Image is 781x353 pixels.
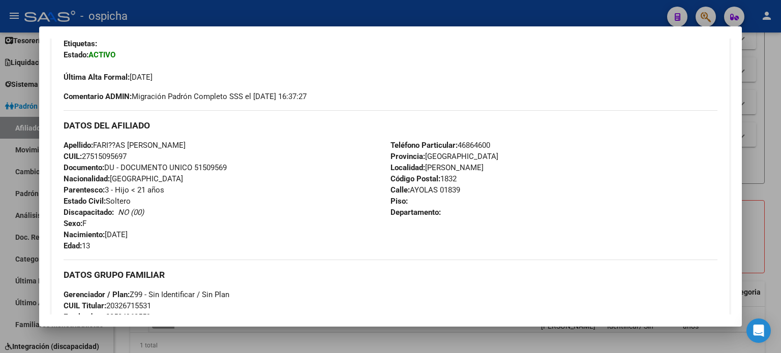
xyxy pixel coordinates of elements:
strong: Apellido: [64,141,93,150]
strong: CUIL: [64,152,82,161]
span: [DATE] [64,73,153,82]
span: FARI??AS [PERSON_NAME] [64,141,186,150]
h3: DATOS GRUPO FAMILIAR [64,269,717,280]
strong: Documento: [64,163,104,172]
span: 3 - Hijo < 21 años [64,185,164,195]
strong: ACTIVO [88,50,115,59]
span: 13 [64,241,90,250]
strong: Sexo: [64,219,82,228]
strong: Teléfono Particular: [390,141,458,150]
span: AYOLAS 01839 [390,185,460,195]
strong: CUIL Titular: [64,301,106,310]
div: 30504960559 [106,311,151,323]
strong: Empleador: [64,312,102,322]
span: 46864600 [390,141,490,150]
strong: Etiquetas: [64,39,97,48]
span: Z99 - Sin Identificar / Sin Plan [64,290,229,299]
strong: Piso: [390,197,408,206]
span: 27515095697 [64,152,127,161]
span: [DATE] [64,230,128,239]
span: DU - DOCUMENTO UNICO 51509569 [64,163,227,172]
strong: Nacimiento: [64,230,105,239]
strong: Gerenciador / Plan: [64,290,130,299]
strong: Parentesco: [64,185,105,195]
span: F [64,219,86,228]
i: NO (00) [118,208,144,217]
strong: Comentario ADMIN: [64,92,132,101]
span: [GEOGRAPHIC_DATA] [390,152,498,161]
strong: Estado Civil: [64,197,106,206]
span: 20326715531 [64,301,151,310]
strong: Edad: [64,241,82,250]
span: [GEOGRAPHIC_DATA] [64,174,183,183]
div: Open Intercom Messenger [746,318,771,343]
span: Soltero [64,197,131,206]
h3: DATOS DEL AFILIADO [64,120,717,131]
strong: Calle: [390,185,410,195]
strong: Última Alta Formal: [64,73,130,82]
strong: Estado: [64,50,88,59]
span: Migración Padrón Completo SSS el [DATE] 16:37:27 [64,91,307,102]
strong: Nacionalidad: [64,174,110,183]
strong: Localidad: [390,163,425,172]
strong: Departamento: [390,208,441,217]
span: [PERSON_NAME] [390,163,484,172]
span: 1832 [390,174,457,183]
strong: Discapacitado: [64,208,114,217]
strong: Código Postal: [390,174,440,183]
strong: Provincia: [390,152,425,161]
